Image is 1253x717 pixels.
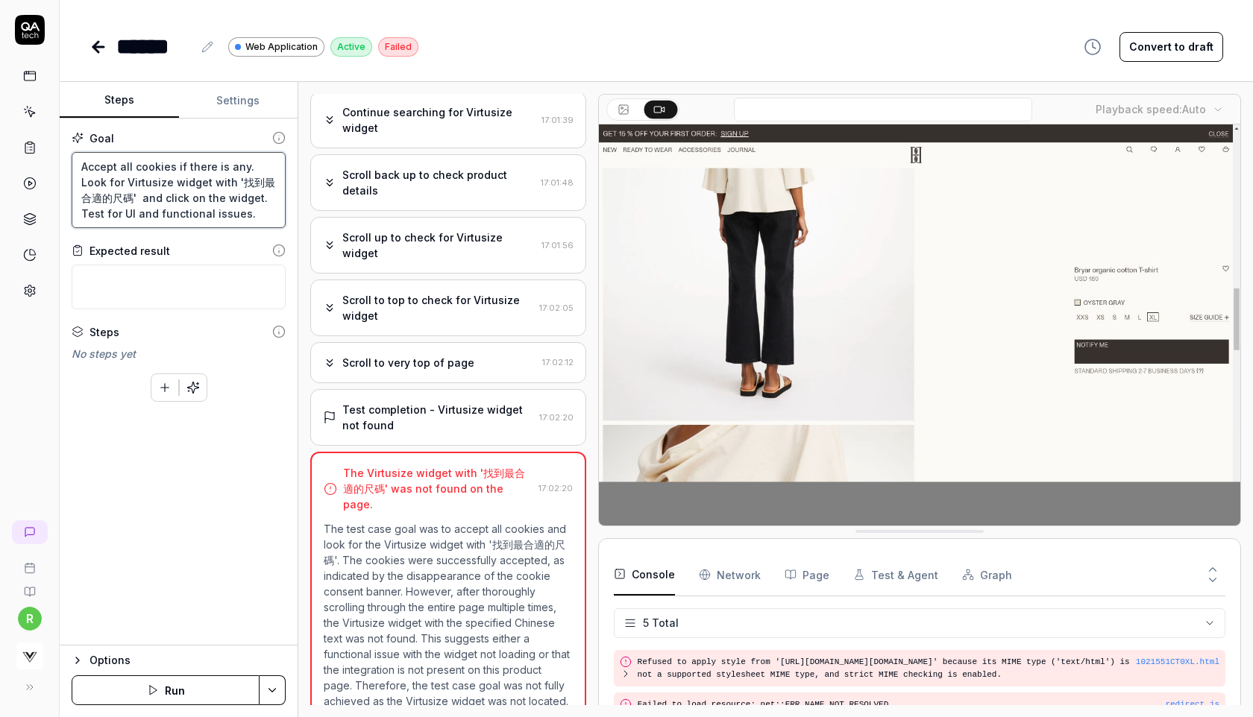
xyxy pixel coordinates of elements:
div: Continue searching for Virtusize widget [342,104,536,136]
button: Options [72,651,286,669]
time: 17:02:12 [542,357,574,367]
div: Scroll to top to check for Virtusize widget [342,292,533,323]
div: Scroll to very top of page [342,355,474,370]
button: 1021551CT0XL.html [1136,656,1219,669]
a: Web Application [228,37,324,57]
a: Documentation [6,574,53,598]
div: Playback speed: [1096,101,1206,117]
time: 17:02:20 [538,483,573,493]
img: Virtusize Logo [16,642,43,669]
button: Settings [179,83,298,119]
time: 17:01:48 [541,177,574,188]
div: No steps yet [72,346,286,361]
button: Run [72,675,260,705]
button: r [18,607,42,631]
div: The Virtusize widget with '找到最合適的尺碼' was not found on the page. [343,465,533,512]
div: Test completion - Virtusize widget not found [342,402,533,433]
button: Network [699,554,761,596]
div: Options [89,651,286,669]
button: Steps [60,83,179,119]
button: Page [785,554,829,596]
button: redirect.js [1165,698,1219,711]
button: Console [614,554,675,596]
div: Active [330,37,372,57]
button: Virtusize Logo [6,631,53,672]
button: Convert to draft [1119,32,1223,62]
button: Graph [962,554,1012,596]
span: Web Application [245,40,318,54]
time: 17:01:56 [541,240,574,250]
div: Scroll up to check for Virtusize widget [342,230,536,261]
div: Failed [378,37,418,57]
a: Book a call with us [6,550,53,574]
button: Test & Agent [853,554,938,596]
div: Scroll back up to check product details [342,167,535,198]
pre: Failed to load resource: net::ERR_NAME_NOT_RESOLVED [638,698,1219,711]
a: New conversation [12,520,48,544]
time: 17:01:39 [541,115,574,125]
time: 17:02:05 [539,303,574,313]
pre: Refused to apply style from '[URL][DOMAIN_NAME][DOMAIN_NAME]' because its MIME type ('text/html')... [638,656,1136,680]
div: Expected result [89,243,170,259]
div: Goal [89,130,114,146]
p: The test case goal was to accept all cookies and look for the Virtusize widget with '找到最合適的尺碼'. T... [324,521,573,709]
div: Steps [89,324,119,340]
time: 17:02:20 [539,412,574,423]
button: View version history [1075,32,1111,62]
